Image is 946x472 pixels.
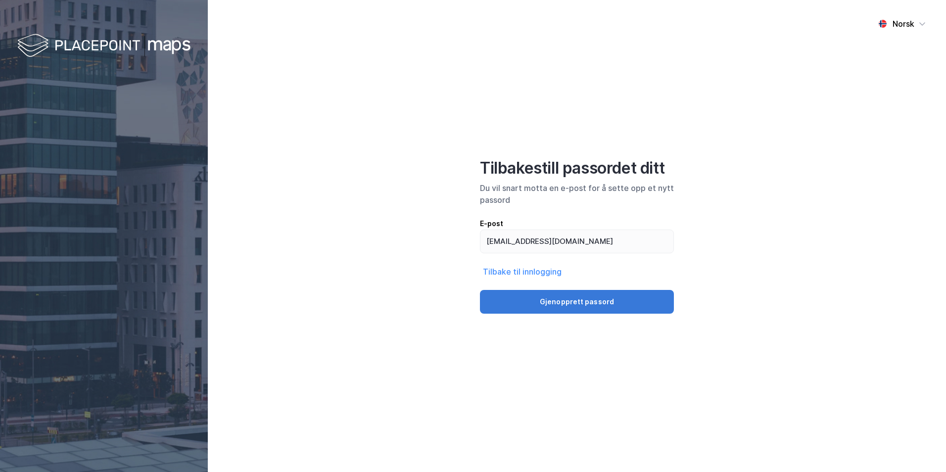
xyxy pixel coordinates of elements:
button: Gjenopprett passord [480,290,674,314]
img: logo-white.f07954bde2210d2a523dddb988cd2aa7.svg [17,32,190,61]
button: Tilbake til innlogging [480,265,565,278]
iframe: Chat Widget [897,425,946,472]
div: E-post [480,218,674,230]
div: Norsk [893,18,914,30]
div: Du vil snart motta en e-post for å sette opp et nytt passord [480,182,674,206]
div: Tilbakestill passordet ditt [480,158,674,178]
